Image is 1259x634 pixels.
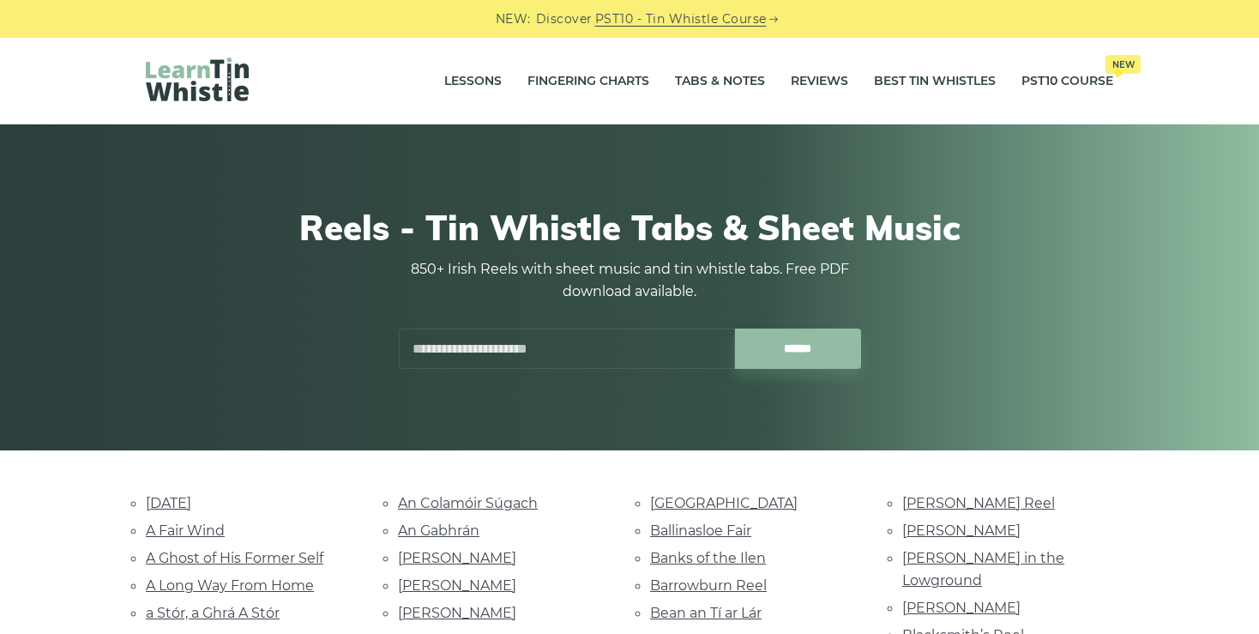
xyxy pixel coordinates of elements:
[902,600,1021,616] a: [PERSON_NAME]
[650,495,798,511] a: [GEOGRAPHIC_DATA]
[146,495,191,511] a: [DATE]
[146,605,280,621] a: a Stór, a Ghrá A Stór
[650,605,762,621] a: Bean an Tí ar Lár
[650,577,767,594] a: Barrowburn Reel
[146,577,314,594] a: A Long Way From Home
[398,577,516,594] a: [PERSON_NAME]
[1021,60,1113,103] a: PST10 CourseNew
[398,550,516,566] a: [PERSON_NAME]
[398,605,516,621] a: [PERSON_NAME]
[791,60,848,103] a: Reviews
[675,60,765,103] a: Tabs & Notes
[398,495,538,511] a: An Colamóir Súgach
[1105,55,1141,74] span: New
[146,522,225,539] a: A Fair Wind
[902,550,1064,589] a: [PERSON_NAME] in the Lowground
[398,258,861,303] p: 850+ Irish Reels with sheet music and tin whistle tabs. Free PDF download available.
[527,60,649,103] a: Fingering Charts
[874,60,996,103] a: Best Tin Whistles
[902,522,1021,539] a: [PERSON_NAME]
[444,60,502,103] a: Lessons
[650,550,766,566] a: Banks of the Ilen
[902,495,1055,511] a: [PERSON_NAME] Reel
[650,522,751,539] a: Ballinasloe Fair
[146,57,249,101] img: LearnTinWhistle.com
[146,550,323,566] a: A Ghost of His Former Self
[398,522,479,539] a: An Gabhrán
[146,207,1113,248] h1: Reels - Tin Whistle Tabs & Sheet Music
